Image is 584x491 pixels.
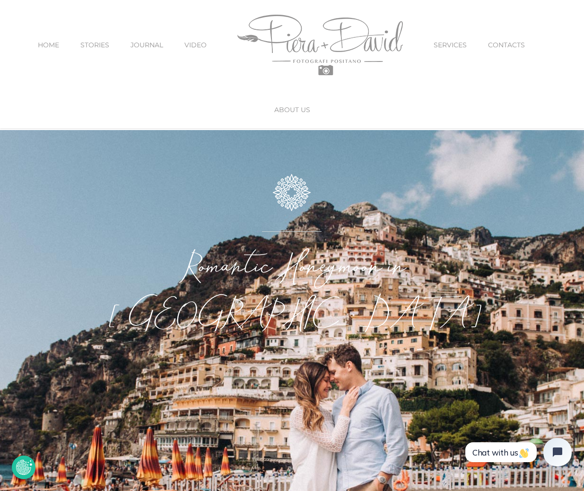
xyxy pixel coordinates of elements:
[101,254,490,331] em: Romantic Honeymoon in [GEOGRAPHIC_DATA]
[273,174,311,211] img: ghiri_bianco
[80,25,109,65] a: STORIES
[274,106,310,113] span: ABOUT US
[434,42,467,48] span: SERVICES
[131,42,163,48] span: JOURNAL
[274,90,310,130] a: ABOUT US
[451,425,584,491] iframe: Tidio Chat
[184,42,207,48] span: VIDEO
[488,42,525,48] span: CONTACTS
[12,456,35,479] button: Revoke Icon
[131,25,163,65] a: JOURNAL
[488,25,525,65] a: CONTACTS
[434,25,467,65] a: SERVICES
[184,25,207,65] a: VIDEO
[38,25,59,65] a: HOME
[237,15,403,75] img: Piera Plus David Photography Positano Logo
[80,42,109,48] span: STORIES
[38,42,59,48] span: HOME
